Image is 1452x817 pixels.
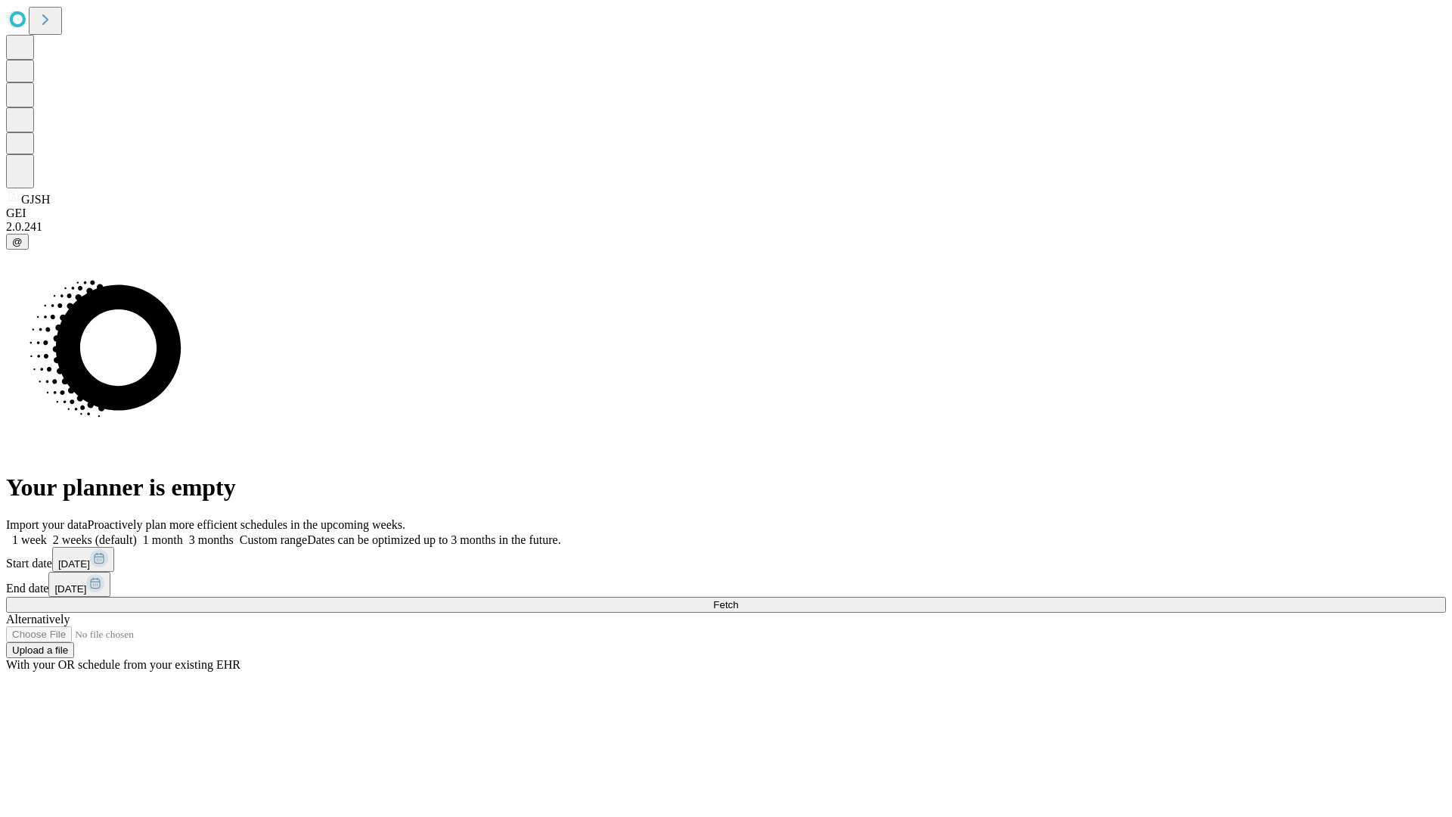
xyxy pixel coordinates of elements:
span: 1 month [143,533,183,546]
span: Custom range [240,533,307,546]
span: 2 weeks (default) [53,533,137,546]
div: End date [6,572,1446,597]
span: With your OR schedule from your existing EHR [6,658,240,671]
span: [DATE] [54,583,86,595]
button: @ [6,234,29,250]
div: GEI [6,207,1446,220]
h1: Your planner is empty [6,474,1446,502]
span: GJSH [21,193,50,206]
span: Import your data [6,518,88,531]
span: Dates can be optimized up to 3 months in the future. [307,533,560,546]
span: Proactively plan more efficient schedules in the upcoming weeks. [88,518,405,531]
div: Start date [6,547,1446,572]
div: 2.0.241 [6,220,1446,234]
button: [DATE] [52,547,114,572]
button: Fetch [6,597,1446,613]
span: Alternatively [6,613,70,626]
button: Upload a file [6,642,74,658]
button: [DATE] [48,572,110,597]
span: 1 week [12,533,47,546]
span: @ [12,236,23,247]
span: [DATE] [58,558,90,570]
span: 3 months [189,533,234,546]
span: Fetch [713,599,738,610]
